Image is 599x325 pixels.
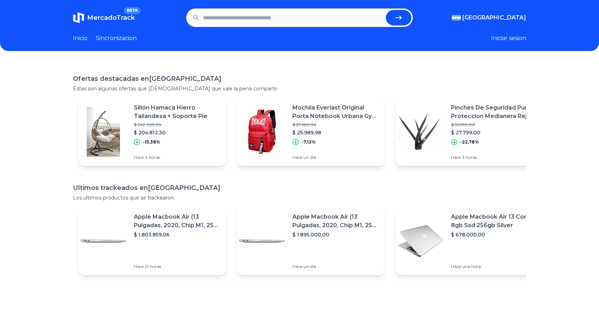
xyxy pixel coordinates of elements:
[451,122,537,128] p: $ 35.999,00
[396,216,445,266] img: Featured image
[292,231,379,238] p: $ 1.895.000,00
[451,129,537,136] p: $ 27.799,00
[73,85,526,92] p: Estas son algunas ofertas que [DEMOGRAPHIC_DATA] que vale la pena compartir.
[460,139,479,145] p: -22,78%
[237,107,287,157] img: Featured image
[73,183,526,193] h1: Ultimos trackeados en [GEOGRAPHIC_DATA]
[73,74,526,84] h1: Ofertas destacadas en [GEOGRAPHIC_DATA]
[87,14,135,22] span: MercadoTrack
[134,213,220,230] p: Apple Macbook Air (13 Pulgadas, 2020, Chip M1, 256 Gb De Ssd, 8 Gb De Ram) - Plata
[79,107,128,157] img: Featured image
[73,34,87,43] a: Inicio
[292,264,379,269] p: Hace un día
[73,12,135,23] a: MercadoTrackBETA
[134,155,220,160] p: Hace 4 horas
[292,129,379,136] p: $ 25.989,98
[237,216,287,266] img: Featured image
[79,207,226,275] a: Featured imageApple Macbook Air (13 Pulgadas, 2020, Chip M1, 256 Gb De Ssd, 8 Gb De Ram) - Plata$...
[292,155,379,160] p: Hace un día
[134,122,220,128] p: $ 242.050,90
[396,207,543,275] a: Featured imageApple Macbook Air 13 Core I5 8gb Ssd 256gb Silver$ 678.000,00Hace una hora
[292,103,379,121] p: Mochila Everlast Original Porta Notebook Urbana Gym Colores Reforzada Deportiva Liviana Escolar U...
[462,13,526,22] span: [GEOGRAPHIC_DATA]
[134,231,220,238] p: $ 1.803.859,06
[237,207,384,275] a: Featured imageApple Macbook Air (13 Pulgadas, 2020, Chip M1, 256 Gb De Ssd, 8 Gb De Ram) - Plata$...
[451,264,537,269] p: Hace una hora
[451,231,537,238] p: $ 678.000,00
[451,213,537,230] p: Apple Macbook Air 13 Core I5 8gb Ssd 256gb Silver
[79,216,128,266] img: Featured image
[96,34,137,43] a: Sincronizacion
[143,139,160,145] p: -15,38%
[73,194,526,201] p: Los ultimos productos que se trackearon.
[292,122,379,128] p: $ 27.980,96
[396,107,445,157] img: Featured image
[124,7,141,14] span: BETA
[134,103,220,121] p: Sillón Hamaca Hierro Tailandesa + Soporte Pie
[134,129,220,136] p: $ 204.812,30
[491,34,526,43] button: Iniciar sesion
[292,213,379,230] p: Apple Macbook Air (13 Pulgadas, 2020, Chip M1, 256 Gb De Ssd, 8 Gb De Ram) - Plata
[302,139,316,145] p: -7,12%
[79,98,226,166] a: Featured imageSillón Hamaca Hierro Tailandesa + Soporte Pie$ 242.050,90$ 204.812,30-15,38%Hace 4 ...
[451,103,537,121] p: Pinches De Seguridad Puntas Proteccion Medianera Rejas X 75
[396,98,543,166] a: Featured imagePinches De Seguridad Puntas Proteccion Medianera Rejas X 75$ 35.999,00$ 27.799,00-2...
[452,15,461,21] img: Argentina
[451,155,537,160] p: Hace 3 horas
[73,12,84,23] img: MercadoTrack
[237,98,384,166] a: Featured imageMochila Everlast Original Porta Notebook Urbana Gym Colores Reforzada Deportiva Liv...
[452,13,526,22] button: [GEOGRAPHIC_DATA]
[134,264,220,269] p: Hace 21 horas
